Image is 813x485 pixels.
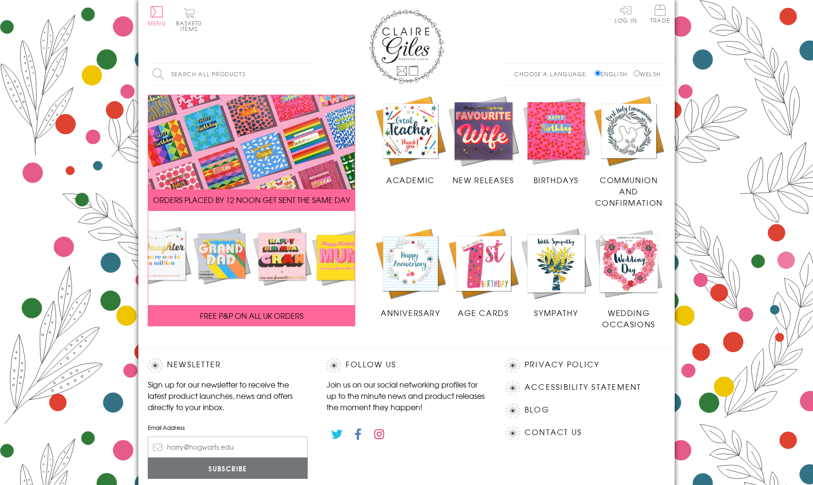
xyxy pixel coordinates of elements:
button: Basket0 items [176,8,202,32]
a: Accessibility Statement [525,381,642,394]
input: English [595,70,601,76]
a: Trade [650,5,670,25]
span: Menu [148,19,166,27]
button: Menu [148,6,166,26]
span: Communion and Confirmation [595,174,663,208]
span: New Releases [453,174,514,186]
label: English [595,70,632,78]
a: Anniversary [374,227,447,318]
p: Join us on our social networking profiles for up to the minute news and product releases the mome... [327,379,486,412]
input: Search [303,64,312,85]
span: Birthdays [534,174,579,186]
input: Subscribe [148,458,308,479]
p: Sign up for our newsletter to receive the latest product launches, news and offers directly to yo... [148,379,308,412]
a: Academic [374,95,447,186]
input: harry@hogwarts.edu [148,436,308,458]
input: Welsh [634,70,640,76]
a: Contact Us [525,426,582,439]
a: Sympathy [520,227,593,318]
a: Blog [525,404,550,416]
label: Welsh [634,70,661,78]
a: Wedding Occasions [592,227,665,330]
span: Anniversary [381,307,440,318]
a: Age Cards [447,227,520,318]
span: Age Cards [458,307,509,318]
span: FREE P&P ON ALL UK ORDERS [200,310,303,321]
a: New Releases [447,95,520,186]
span: Wedding Occasions [602,307,655,330]
a: Birthdays [520,95,593,186]
span: ORDERS PLACED BY 12 NOON GET SENT THE SAME DAY [153,194,350,205]
a: Log In [614,5,637,23]
span: 0 items [180,19,202,33]
h2: Follow Us [327,358,486,372]
img: Claire Giles Greetings Cards [369,9,444,84]
label: Email Address [148,423,308,432]
a: Communion and Confirmation [592,95,665,209]
h2: Newsletter [148,358,308,372]
input: Search all products [148,64,312,85]
span: Trade [650,5,670,23]
p: Choose a language: [514,70,593,78]
span: Sympathy [534,307,578,318]
a: Privacy Policy [525,358,599,371]
span: Academic [386,174,435,186]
